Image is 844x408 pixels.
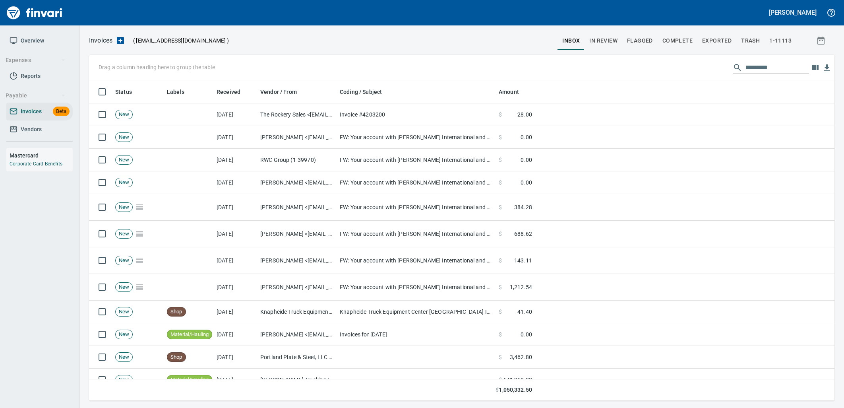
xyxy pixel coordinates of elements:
td: [PERSON_NAME] <[EMAIL_ADDRESS][DOMAIN_NAME]> [257,247,337,274]
span: New [116,134,132,141]
td: FW: Your account with [PERSON_NAME] International and now RWC Group #28849 [337,149,496,171]
td: RWC Group (1-39970) [257,149,337,171]
a: Overview [6,32,73,50]
span: Pages Split [133,230,146,237]
span: Labels [167,87,195,97]
span: $ [499,283,502,291]
td: [DATE] [213,369,257,391]
span: Status [115,87,142,97]
button: Expenses [2,53,69,68]
span: New [116,179,132,187]
td: [DATE] [213,346,257,369]
span: Reports [21,71,41,81]
span: Labels [167,87,184,97]
td: [PERSON_NAME] Trucking Inc (1-39070) [257,369,337,391]
span: Amount [499,87,529,97]
span: New [116,376,132,384]
span: Vendors [21,124,42,134]
td: [DATE] [213,149,257,171]
h5: [PERSON_NAME] [769,8,817,17]
p: ( ) [128,37,229,45]
a: Vendors [6,120,73,138]
span: $ [499,230,502,238]
td: [PERSON_NAME] <[EMAIL_ADDRESS][DOMAIN_NAME]> [257,171,337,194]
a: InvoicesBeta [6,103,73,120]
td: Invoice #4203200 [337,103,496,126]
td: [PERSON_NAME] <[EMAIL_ADDRESS][DOMAIN_NAME]> [257,221,337,247]
span: Status [115,87,132,97]
span: Overview [21,36,44,46]
span: $ [499,308,502,316]
button: Show invoices within a particular date range [809,33,834,48]
span: Complete [662,36,693,46]
span: Coding / Subject [340,87,392,97]
span: Pages Split [133,284,146,290]
span: Coding / Subject [340,87,382,97]
td: FW: Your account with [PERSON_NAME] International and now RWC Group #28849 [337,171,496,194]
td: [DATE] [213,103,257,126]
span: Expenses [6,55,66,65]
td: [PERSON_NAME] <[EMAIL_ADDRESS][DOMAIN_NAME]> [257,194,337,221]
p: Drag a column heading here to group the table [99,63,215,71]
span: 0.00 [521,330,532,338]
span: $ [499,133,502,141]
button: [PERSON_NAME] [767,6,819,19]
span: $ [499,111,502,119]
span: Exported [702,36,732,46]
span: $ [499,256,502,264]
span: New [116,284,132,291]
button: Download Table [821,62,833,74]
span: Amount [499,87,519,97]
span: Pages Split [133,204,146,210]
span: Flagged [627,36,653,46]
td: [DATE] [213,126,257,149]
span: $ [499,376,502,384]
span: 1,212.54 [510,283,532,291]
td: FW: Your account with [PERSON_NAME] International and now RWC Group #28849 [337,221,496,247]
span: New [116,111,132,119]
span: Beta [53,107,70,116]
a: Reports [6,67,73,85]
span: Vendor / From [260,87,307,97]
span: Payable [6,91,66,101]
td: [DATE] [213,323,257,346]
span: 641,250.00 [503,376,532,384]
h6: Mastercard [10,151,73,160]
a: Corporate Card Benefits [10,161,62,167]
span: 1-11113 [769,36,792,46]
td: [DATE] [213,194,257,221]
td: [PERSON_NAME] <[EMAIL_ADDRESS][DOMAIN_NAME]> [257,126,337,149]
td: The Rockery Sales <[EMAIL_ADDRESS][DOMAIN_NAME]> [257,103,337,126]
td: [DATE] [213,247,257,274]
span: Shop [167,308,186,316]
span: 0.00 [521,133,532,141]
span: 41.40 [517,308,532,316]
span: Invoices [21,107,42,117]
span: New [116,257,132,264]
span: Material/Hauling [167,376,212,384]
button: Upload an Invoice [112,36,128,45]
span: 1,050,332.50 [499,386,532,394]
td: [DATE] [213,301,257,323]
span: 143.11 [514,256,532,264]
button: Choose columns to display [809,62,821,74]
button: Payable [2,88,69,103]
span: 3,462.80 [510,353,532,361]
span: $ [499,330,502,338]
td: [PERSON_NAME] <[EMAIL_ADDRESS][DOMAIN_NAME]> [257,323,337,346]
td: Knapheide Truck Equipment [GEOGRAPHIC_DATA] (1-11243) [257,301,337,323]
td: Invoices for [DATE] [337,323,496,346]
span: $ [499,203,502,211]
span: 384.28 [514,203,532,211]
span: New [116,354,132,361]
td: Knapheide Truck Equipment Center [GEOGRAPHIC_DATA] Invoice (Ref INV-65-2561166-01) [337,301,496,323]
span: trash [741,36,760,46]
span: Pages Split [133,257,146,263]
td: [DATE] [213,274,257,301]
img: Finvari [5,3,64,22]
p: Invoices [89,36,112,45]
td: FW: Your account with [PERSON_NAME] International and now RWC Group #28849 [337,274,496,301]
span: $ [499,156,502,164]
td: Portland Plate & Steel, LLC (1-24791) [257,346,337,369]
